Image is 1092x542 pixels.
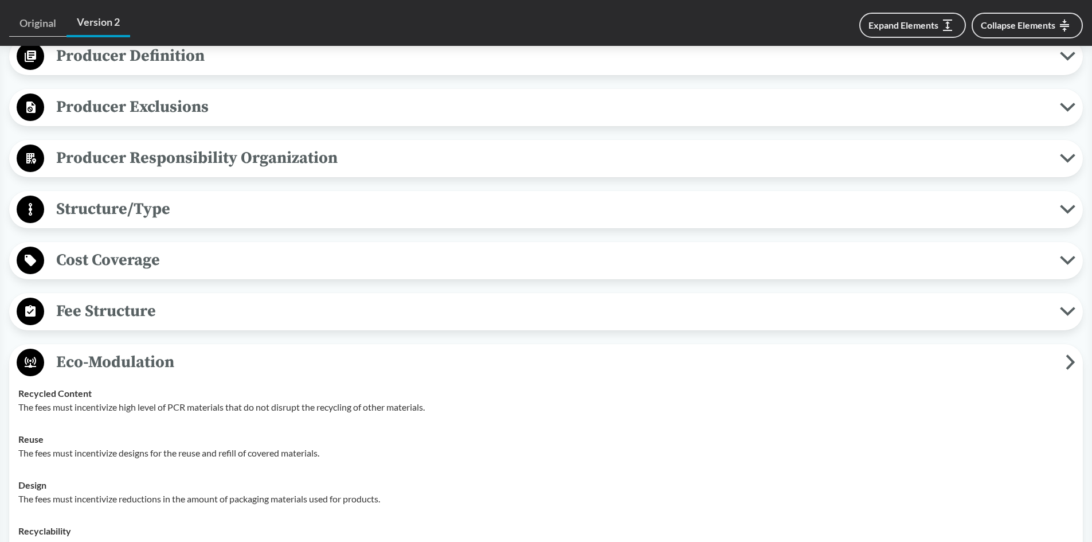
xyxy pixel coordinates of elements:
[972,13,1083,38] button: Collapse Elements
[13,93,1079,122] button: Producer Exclusions
[44,298,1060,324] span: Fee Structure
[9,10,66,37] a: Original
[13,195,1079,224] button: Structure/Type
[18,525,71,536] strong: Recyclability
[18,492,1074,506] p: The fees must incentivize reductions in the amount of packaging materials used for products.
[13,246,1079,275] button: Cost Coverage
[18,400,1074,414] p: The fees must incentivize high level of PCR materials that do not disrupt the recycling of other ...
[66,9,130,37] a: Version 2
[18,479,46,490] strong: Design
[44,94,1060,120] span: Producer Exclusions
[13,144,1079,173] button: Producer Responsibility Organization
[13,42,1079,71] button: Producer Definition
[44,145,1060,171] span: Producer Responsibility Organization
[13,348,1079,377] button: Eco-Modulation
[44,43,1060,69] span: Producer Definition
[859,13,966,38] button: Expand Elements
[18,446,1074,460] p: The fees must incentivize designs for the reuse and refill of covered materials.
[18,434,44,444] strong: Reuse
[13,297,1079,326] button: Fee Structure
[44,349,1066,375] span: Eco-Modulation
[18,388,92,399] strong: Recycled Content
[44,196,1060,222] span: Structure/Type
[44,247,1060,273] span: Cost Coverage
